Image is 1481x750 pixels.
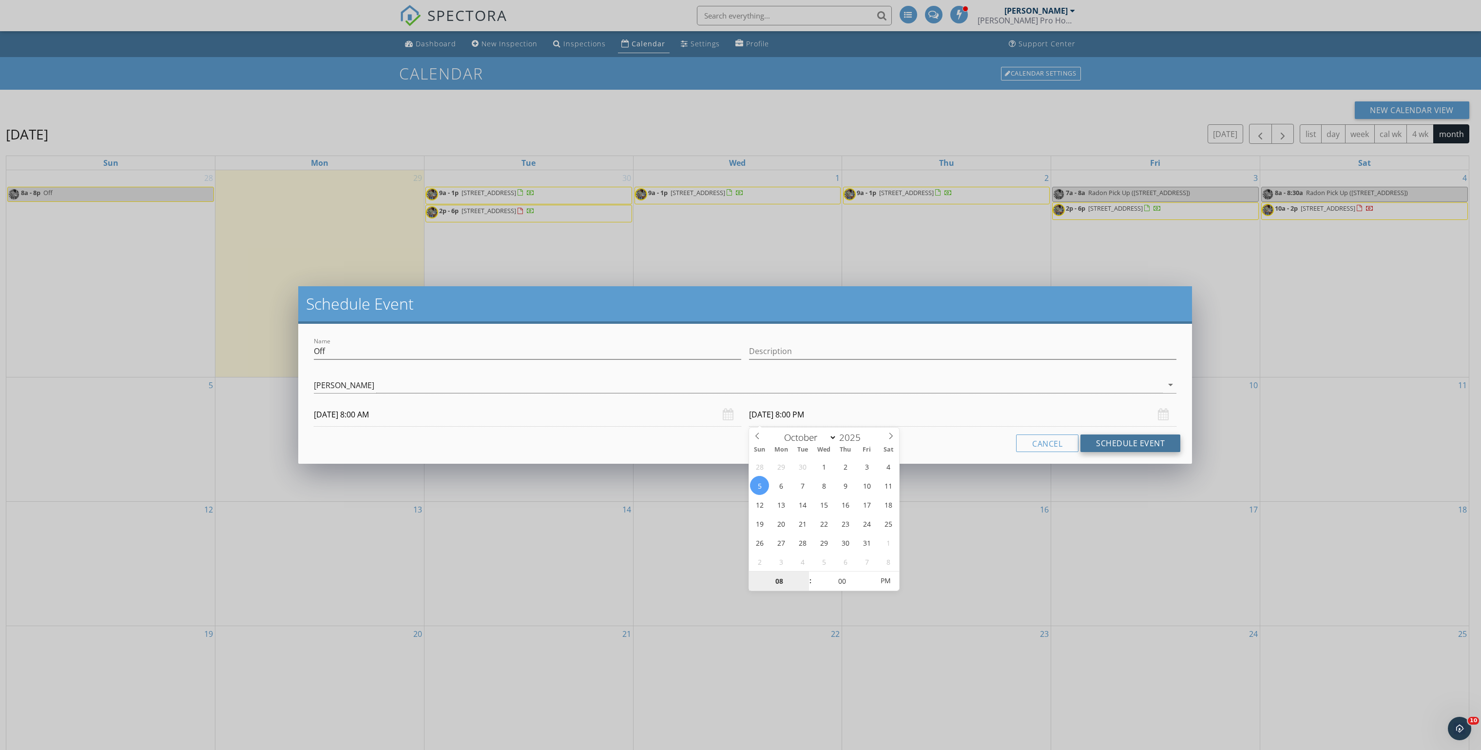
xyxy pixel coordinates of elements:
span: October 1, 2025 [814,457,833,476]
span: October 17, 2025 [857,495,876,514]
span: October 14, 2025 [793,495,812,514]
span: November 7, 2025 [857,552,876,571]
span: October 11, 2025 [879,476,898,495]
span: September 29, 2025 [771,457,790,476]
span: October 7, 2025 [793,476,812,495]
button: Cancel [1016,434,1078,452]
span: October 13, 2025 [771,495,790,514]
span: October 25, 2025 [879,514,898,533]
h2: Schedule Event [306,294,1185,314]
span: October 27, 2025 [771,533,790,552]
i: arrow_drop_down [1165,379,1176,391]
span: October 15, 2025 [814,495,833,514]
span: : [809,571,812,591]
span: October 3, 2025 [857,457,876,476]
span: October 6, 2025 [771,476,790,495]
span: October 18, 2025 [879,495,898,514]
span: November 5, 2025 [814,552,833,571]
span: November 1, 2025 [879,533,898,552]
span: October 21, 2025 [793,514,812,533]
span: Tue [792,447,813,453]
span: October 12, 2025 [750,495,769,514]
span: October 22, 2025 [814,514,833,533]
span: October 26, 2025 [750,533,769,552]
span: October 10, 2025 [857,476,876,495]
span: Click to toggle [872,571,899,591]
span: Thu [835,447,856,453]
span: Fri [856,447,878,453]
span: September 30, 2025 [793,457,812,476]
span: October 19, 2025 [750,514,769,533]
input: Select date [314,403,741,427]
span: October 2, 2025 [836,457,855,476]
span: October 16, 2025 [836,495,855,514]
span: October 30, 2025 [836,533,855,552]
span: Wed [813,447,835,453]
span: November 8, 2025 [879,552,898,571]
span: October 24, 2025 [857,514,876,533]
div: [PERSON_NAME] [314,381,374,390]
span: Mon [770,447,792,453]
input: Select date [749,403,1176,427]
span: Sun [749,447,770,453]
span: September 28, 2025 [750,457,769,476]
span: October 8, 2025 [814,476,833,495]
span: Sat [878,447,899,453]
input: Year [837,431,869,444]
span: October 31, 2025 [857,533,876,552]
span: October 5, 2025 [750,476,769,495]
span: October 28, 2025 [793,533,812,552]
span: 10 [1468,717,1479,725]
button: Schedule Event [1080,434,1180,452]
span: October 4, 2025 [879,457,898,476]
span: October 23, 2025 [836,514,855,533]
span: October 9, 2025 [836,476,855,495]
span: October 20, 2025 [771,514,790,533]
span: November 2, 2025 [750,552,769,571]
span: November 6, 2025 [836,552,855,571]
span: November 3, 2025 [771,552,790,571]
span: October 29, 2025 [814,533,833,552]
iframe: Intercom live chat [1448,717,1471,740]
span: November 4, 2025 [793,552,812,571]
